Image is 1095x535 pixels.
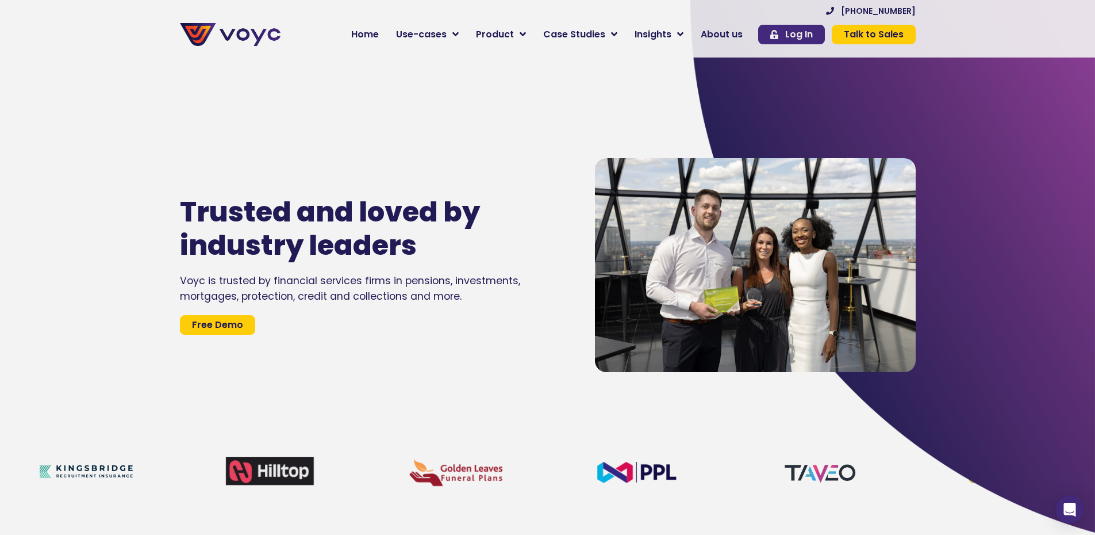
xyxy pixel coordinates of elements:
[543,28,605,41] span: Case Studies
[467,23,535,46] a: Product
[844,30,904,39] span: Talk to Sales
[396,28,447,41] span: Use-cases
[635,28,671,41] span: Insights
[180,196,526,262] h1: Trusted and loved by industry leaders
[1056,496,1084,523] div: Open Intercom Messenger
[701,28,743,41] span: About us
[192,320,243,330] span: Free Demo
[785,30,813,39] span: Log In
[535,23,626,46] a: Case Studies
[476,28,514,41] span: Product
[351,28,379,41] span: Home
[692,23,751,46] a: About us
[180,315,255,335] a: Free Demo
[343,23,387,46] a: Home
[387,23,467,46] a: Use-cases
[832,25,916,44] a: Talk to Sales
[180,23,281,46] img: voyc-full-logo
[841,7,916,15] span: [PHONE_NUMBER]
[626,23,692,46] a: Insights
[758,25,825,44] a: Log In
[180,273,560,304] div: Voyc is trusted by financial services firms in pensions, investments, mortgages, protection, cred...
[826,7,916,15] a: [PHONE_NUMBER]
